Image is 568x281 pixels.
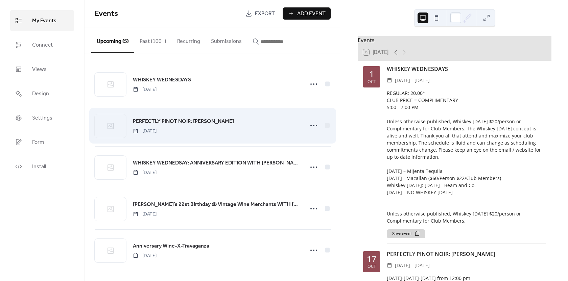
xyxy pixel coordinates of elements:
a: PERFECTLY PINOT NOIR: [PERSON_NAME] [133,117,234,126]
div: Oct [368,80,376,84]
span: [DATE] [133,211,157,218]
a: Views [10,59,74,80]
button: Upcoming (5) [91,27,134,53]
span: [DATE] [133,128,157,135]
div: WHISKEY WEDNESDAYS [387,65,546,73]
span: [DATE] [133,86,157,93]
span: Settings [32,113,52,124]
a: WHISKEY WEDNEDSAY: ANNIVERSARY EDITION WITH [PERSON_NAME] [133,159,300,168]
span: Form [32,137,44,148]
div: 17 [367,255,376,263]
span: My Events [32,16,56,26]
a: Form [10,132,74,153]
button: Submissions [206,27,247,52]
span: Design [32,88,49,99]
span: Add Event [297,10,326,18]
span: [DATE] [133,169,157,176]
span: WHISKEY WEDNESDAYS [133,76,191,84]
div: Oct [368,264,376,269]
div: 1 [369,70,374,78]
a: Settings [10,107,74,128]
span: PERFECTLY PINOT NOIR: [PERSON_NAME] [133,118,234,126]
a: [PERSON_NAME]’s 22st Birthday @ Vintage Wine Merchants WITH [PERSON_NAME] [133,200,300,209]
div: REGULAR: 20.00* CLUB PRICE = COMPLIMENTARY 5:00 - 7:00 PM Unless otherwise published, Whiskey [DA... [387,90,546,224]
button: Save event [387,229,425,238]
a: Install [10,156,74,177]
a: Export [240,7,280,20]
span: Install [32,161,46,172]
div: Events [358,36,551,44]
span: Connect [32,40,53,51]
button: Add Event [283,7,331,20]
span: [DATE] - [DATE] [395,76,430,84]
span: WHISKEY WEDNEDSAY: ANNIVERSARY EDITION WITH [PERSON_NAME] [133,159,300,167]
span: Views [32,64,47,75]
button: Past (100+) [134,27,172,52]
div: ​ [387,261,392,270]
div: ​ [387,76,392,84]
span: Export [255,10,275,18]
a: Design [10,83,74,104]
span: [DATE] [133,252,157,259]
a: Anniversary Wine-X-Travaganza [133,242,209,251]
a: WHISKEY WEDNESDAYS [133,76,191,84]
span: [DATE] - [DATE] [395,261,430,270]
div: PERFECTLY PINOT NOIR: [PERSON_NAME] [387,250,546,258]
a: My Events [10,10,74,31]
a: Connect [10,34,74,55]
button: Recurring [172,27,206,52]
span: Events [95,6,118,21]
